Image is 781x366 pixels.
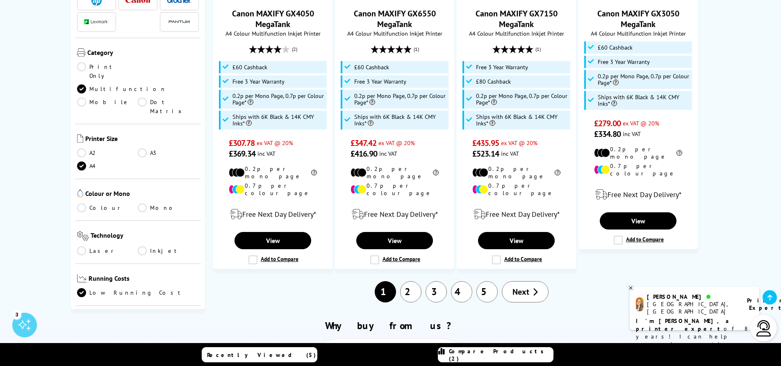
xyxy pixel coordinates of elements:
div: modal_delivery [461,203,572,226]
img: amy-livechat.png [636,297,644,311]
a: Lexmark [84,17,109,27]
span: 0.2p per Mono Page, 0.7p per Colour Page* [354,93,447,106]
span: £435.95 [472,138,499,148]
span: 0.2p per Mono Page, 0.7p per Colour Page* [232,93,325,106]
div: 3 [12,310,21,319]
img: Colour or Mono [77,189,83,198]
a: Recently Viewed (5) [202,347,317,362]
span: £80 Cashback [476,78,511,85]
span: £334.80 [594,129,621,139]
img: Pantum [167,17,191,27]
a: Canon MAXIFY GX6550 MegaTank [354,8,436,30]
a: Canon MAXIFY GX4050 MegaTank [232,8,314,30]
a: 3 [426,281,447,302]
a: 5 [476,281,498,302]
div: modal_delivery [583,183,693,206]
a: View [235,232,311,249]
li: 0.2p per mono page [229,165,317,180]
span: Next [512,286,529,297]
span: inc VAT [257,150,276,157]
li: 0.7p per colour page [594,162,682,177]
a: Compare Products (2) [438,347,553,362]
a: Inkjet [138,246,199,255]
a: 4 [451,281,472,302]
span: ex VAT @ 20% [623,119,659,127]
span: 0.2p per Mono Page, 0.7p per Colour Page* [476,93,569,106]
a: Canon MAXIFY GX3050 MegaTank [597,8,679,30]
a: 2 [400,281,421,302]
li: 0.2p per mono page [594,145,682,160]
a: A4 [77,161,138,170]
label: Add to Compare [614,236,664,245]
li: 0.7p per colour page [472,182,560,197]
div: [GEOGRAPHIC_DATA], [GEOGRAPHIC_DATA] [647,300,737,315]
span: A4 Colour Multifunction Inkjet Printer [218,30,328,37]
img: Lexmark [84,19,109,24]
span: ex VAT @ 20% [378,139,415,147]
img: user-headset-light.svg [756,320,772,336]
span: £307.78 [229,138,255,148]
li: 0.7p per colour page [351,182,439,197]
span: inc VAT [501,150,519,157]
li: 0.2p per mono page [351,165,439,180]
div: modal_delivery [218,203,328,226]
label: Add to Compare [370,255,420,264]
li: 0.7p per colour page [229,182,317,197]
span: £523.14 [472,148,499,159]
span: 0.2p per Mono Page, 0.7p per Colour Page* [598,73,690,86]
a: Mobile [77,98,138,116]
a: A2 [77,148,138,157]
span: Colour or Mono [85,189,199,199]
span: ex VAT @ 20% [501,139,537,147]
span: Free 3 Year Warranty [598,59,650,65]
span: Ships with 6K Black & 14K CMY Inks* [232,114,325,127]
span: (2) [292,41,297,57]
a: Laser [77,246,138,255]
span: Technology [91,231,199,242]
span: £60 Cashback [354,64,389,70]
span: £416.90 [351,148,377,159]
div: [PERSON_NAME] [647,293,737,300]
span: (1) [535,41,541,57]
span: £347.42 [351,138,376,148]
a: Next [502,281,549,302]
span: Free 3 Year Warranty [476,64,528,70]
a: View [478,232,554,249]
span: ex VAT @ 20% [257,139,293,147]
span: £60 Cashback [232,64,267,70]
span: Compare Products (2) [449,348,553,362]
span: A4 Colour Multifunction Inkjet Printer [339,30,450,37]
a: Canon MAXIFY GX7150 MegaTank [476,8,558,30]
p: of 8 years! I can help you choose the right product [636,317,753,356]
li: 0.2p per mono page [472,165,560,180]
img: Running Costs [77,274,87,283]
span: Running Costs [89,274,199,284]
span: inc VAT [379,150,397,157]
span: Ships with 6K Black & 14K CMY Inks* [598,94,690,107]
span: £279.00 [594,118,621,129]
img: Category [77,48,85,57]
span: Printer Size [85,134,199,144]
span: A4 Colour Multifunction Inkjet Printer [461,30,572,37]
span: inc VAT [623,130,641,138]
div: modal_delivery [339,203,450,226]
img: Printer Size [77,134,83,143]
span: Category [87,48,199,58]
span: £60 Cashback [598,44,633,51]
a: View [600,212,676,230]
label: Add to Compare [248,255,298,264]
a: Colour [77,203,138,212]
span: A4 Colour Multifunction Inkjet Printer [583,30,693,37]
label: Add to Compare [492,255,542,264]
b: I'm [PERSON_NAME], a printer expert [636,317,731,332]
a: Multifunction [77,84,166,93]
span: Ships with 6K Black & 14K CMY Inks* [476,114,569,127]
a: Print Only [77,62,138,80]
img: Technology [77,231,89,241]
a: Mono [138,203,199,212]
a: A3 [138,148,199,157]
span: (1) [414,41,419,57]
h2: Why buy from us? [86,319,695,332]
span: Ships with 6K Black & 14K CMY Inks* [354,114,447,127]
